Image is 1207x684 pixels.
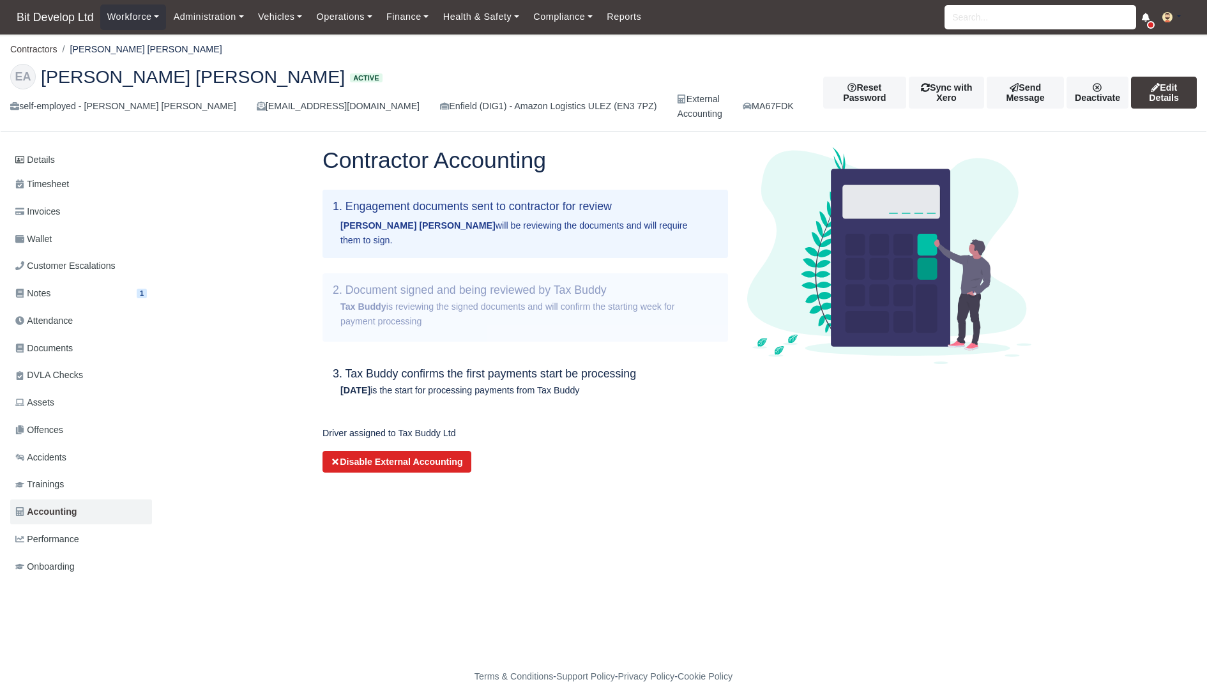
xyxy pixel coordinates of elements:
[10,5,100,30] a: Bit Develop Ltd
[556,671,615,681] a: Support Policy
[823,77,906,109] button: Reset Password
[440,99,657,114] div: Enfield (DIG1) - Amazon Logistics ULEZ (EN3 7PZ)
[10,254,152,278] a: Customer Escalations
[10,390,152,415] a: Assets
[333,200,718,213] h5: 1. Engagement documents sent to contractor for review
[987,77,1064,109] a: Send Message
[10,44,57,54] a: Contractors
[15,177,69,192] span: Timesheet
[10,99,236,114] div: self-employed - [PERSON_NAME] [PERSON_NAME]
[1131,77,1197,109] a: Edit Details
[333,367,718,381] h5: 3. Tax Buddy confirms the first payments start be processing
[340,301,386,312] strong: Tax Buddy
[340,218,710,248] div: will be reviewing the documents and will require them to sign.
[15,314,73,328] span: Attendance
[15,286,50,301] span: Notes
[10,64,36,89] div: EA
[10,472,152,497] a: Trainings
[15,423,63,437] span: Offences
[15,368,83,383] span: DVLA Checks
[945,5,1136,29] input: Search...
[10,499,152,524] a: Accounting
[333,284,718,297] h5: 2. Document signed and being reviewed by Tax Buddy
[251,4,310,29] a: Vehicles
[340,300,710,329] div: is reviewing the signed documents and will confirm the starting week for payment processing
[309,4,379,29] a: Operations
[257,99,420,114] div: [EMAIL_ADDRESS][DOMAIN_NAME]
[10,281,152,306] a: Notes 1
[526,4,600,29] a: Compliance
[1,54,1206,132] div: Erikson Francisco Afonso
[350,73,382,83] span: Active
[137,289,147,298] span: 1
[323,426,728,441] p: Driver assigned to Tax Buddy Ltd
[677,92,722,121] div: External Accounting
[10,172,152,197] a: Timesheet
[10,336,152,361] a: Documents
[15,532,79,547] span: Performance
[41,68,345,86] span: [PERSON_NAME] [PERSON_NAME]
[323,147,728,174] h1: Contractor Accounting
[166,4,250,29] a: Administration
[15,505,77,519] span: Accounting
[15,477,64,492] span: Trainings
[10,363,152,388] a: DVLA Checks
[15,559,75,574] span: Onboarding
[100,4,167,29] a: Workforce
[15,395,54,410] span: Assets
[10,527,152,552] a: Performance
[379,4,436,29] a: Finance
[239,669,968,684] div: - - -
[15,204,60,219] span: Invoices
[340,385,370,395] strong: [DATE]
[10,227,152,252] a: Wallet
[15,232,52,247] span: Wallet
[15,259,116,273] span: Customer Escalations
[323,451,471,473] button: Disable External Accounting
[10,148,152,172] a: Details
[340,220,496,231] strong: [PERSON_NAME] [PERSON_NAME]
[15,450,66,465] span: Accidents
[436,4,527,29] a: Health & Safety
[618,671,675,681] a: Privacy Policy
[909,77,984,109] button: Sync with Xero
[10,4,100,30] span: Bit Develop Ltd
[340,383,710,398] div: is the start for processing payments from Tax Buddy
[10,554,152,579] a: Onboarding
[743,99,794,114] a: MA67FDK
[600,4,648,29] a: Reports
[10,199,152,224] a: Invoices
[678,671,733,681] a: Cookie Policy
[57,42,222,57] li: [PERSON_NAME] [PERSON_NAME]
[10,445,152,470] a: Accidents
[474,671,553,681] a: Terms & Conditions
[10,418,152,443] a: Offences
[1067,77,1128,109] a: Deactivate
[15,341,73,356] span: Documents
[10,308,152,333] a: Attendance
